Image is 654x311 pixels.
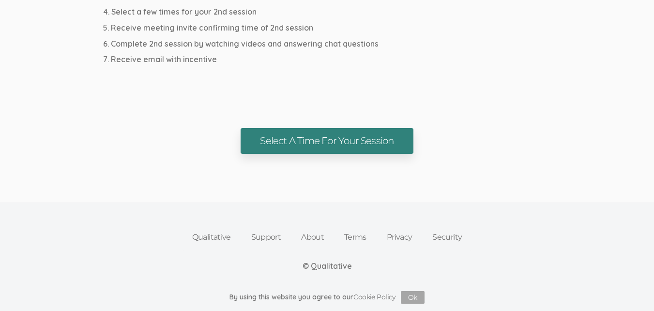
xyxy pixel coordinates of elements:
[401,291,425,304] button: Ok
[241,227,291,248] a: Support
[241,128,413,154] a: Select A Time For Your Session
[334,227,377,248] a: Terms
[103,22,552,33] li: Receive meeting invite confirming time of 2nd session
[103,54,552,65] li: Receive email with incentive
[377,227,423,248] a: Privacy
[291,227,334,248] a: About
[103,6,552,17] li: Select a few times for your 2nd session
[303,261,352,272] div: © Qualitative
[606,264,654,311] iframe: Chat Widget
[422,227,472,248] a: Security
[353,292,396,301] a: Cookie Policy
[103,38,552,49] li: Complete 2nd session by watching videos and answering chat questions
[229,291,425,304] div: By using this website you agree to our
[182,227,241,248] a: Qualitative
